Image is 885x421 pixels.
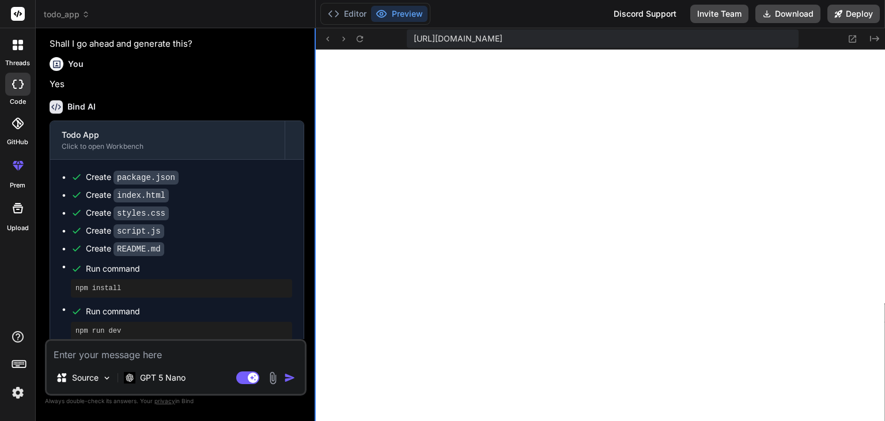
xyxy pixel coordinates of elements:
[114,206,169,220] code: styles.css
[44,9,90,20] span: todo_app
[62,142,273,151] div: Click to open Workbench
[284,372,296,384] img: icon
[86,207,169,219] div: Create
[827,5,880,23] button: Deploy
[5,58,30,68] label: threads
[86,171,179,183] div: Create
[414,33,502,44] span: [URL][DOMAIN_NAME]
[607,5,683,23] div: Discord Support
[72,372,99,384] p: Source
[114,224,164,238] code: script.js
[86,263,292,275] span: Run command
[266,371,279,385] img: attachment
[140,372,186,384] p: GPT 5 Nano
[114,171,179,185] code: package.json
[154,397,175,404] span: privacy
[75,284,288,293] pre: npm install
[102,373,112,383] img: Pick Models
[690,5,748,23] button: Invite Team
[755,5,820,23] button: Download
[62,129,273,141] div: Todo App
[10,97,26,107] label: code
[8,383,28,403] img: settings
[371,6,428,22] button: Preview
[114,189,169,202] code: index.html
[86,225,164,237] div: Create
[68,58,84,70] h6: You
[7,223,29,233] label: Upload
[316,50,885,421] iframe: Preview
[86,243,164,255] div: Create
[10,181,25,190] label: prem
[124,372,135,383] img: GPT 5 Nano
[50,78,304,91] p: Yes
[323,6,371,22] button: Editor
[67,101,96,112] h6: Bind AI
[86,189,169,201] div: Create
[86,306,292,317] span: Run command
[75,326,288,336] pre: npm run dev
[7,137,28,147] label: GitHub
[45,396,307,407] p: Always double-check its answers. Your in Bind
[50,121,285,159] button: Todo AppClick to open Workbench
[50,37,304,51] p: Shall I go ahead and generate this?
[114,242,164,256] code: README.md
